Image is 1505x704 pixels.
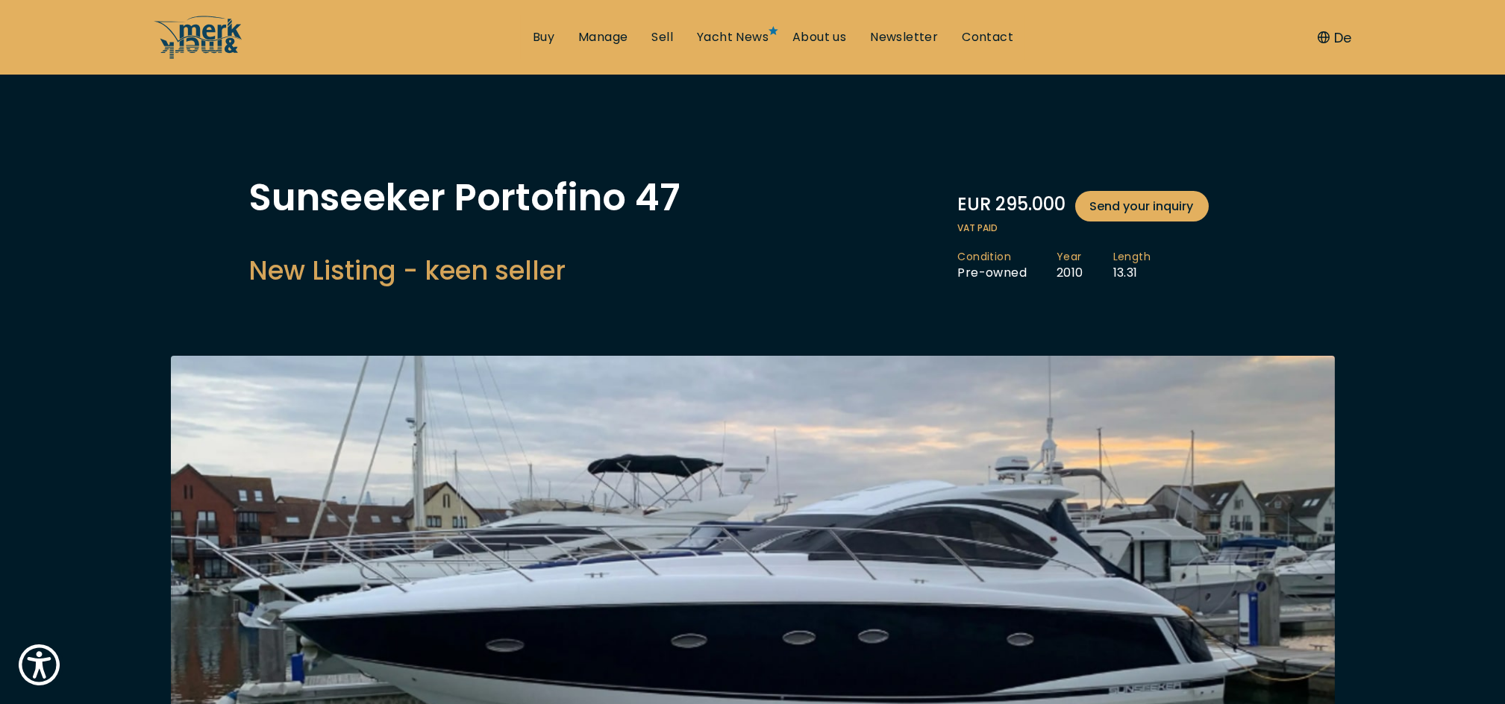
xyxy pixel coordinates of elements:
a: Newsletter [870,29,938,45]
a: Send your inquiry [1075,191,1209,221]
button: Show Accessibility Preferences [15,641,63,689]
a: Sell [651,29,673,45]
li: Pre-owned [958,250,1057,281]
h2: New Listing - keen seller [249,252,681,289]
a: Contact [962,29,1013,45]
span: Length [1113,250,1151,265]
h1: Sunseeker Portofino 47 [249,179,681,216]
a: Buy [533,29,554,45]
a: Yacht News [697,29,769,45]
button: De [1318,28,1351,48]
span: VAT paid [958,221,1257,235]
li: 2010 [1057,250,1113,281]
a: Manage [578,29,628,45]
li: 13.31 [1113,250,1180,281]
div: EUR 295.000 [958,191,1257,221]
span: Year [1057,250,1083,265]
a: About us [792,29,846,45]
span: Condition [958,250,1027,265]
span: Send your inquiry [1090,197,1194,216]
